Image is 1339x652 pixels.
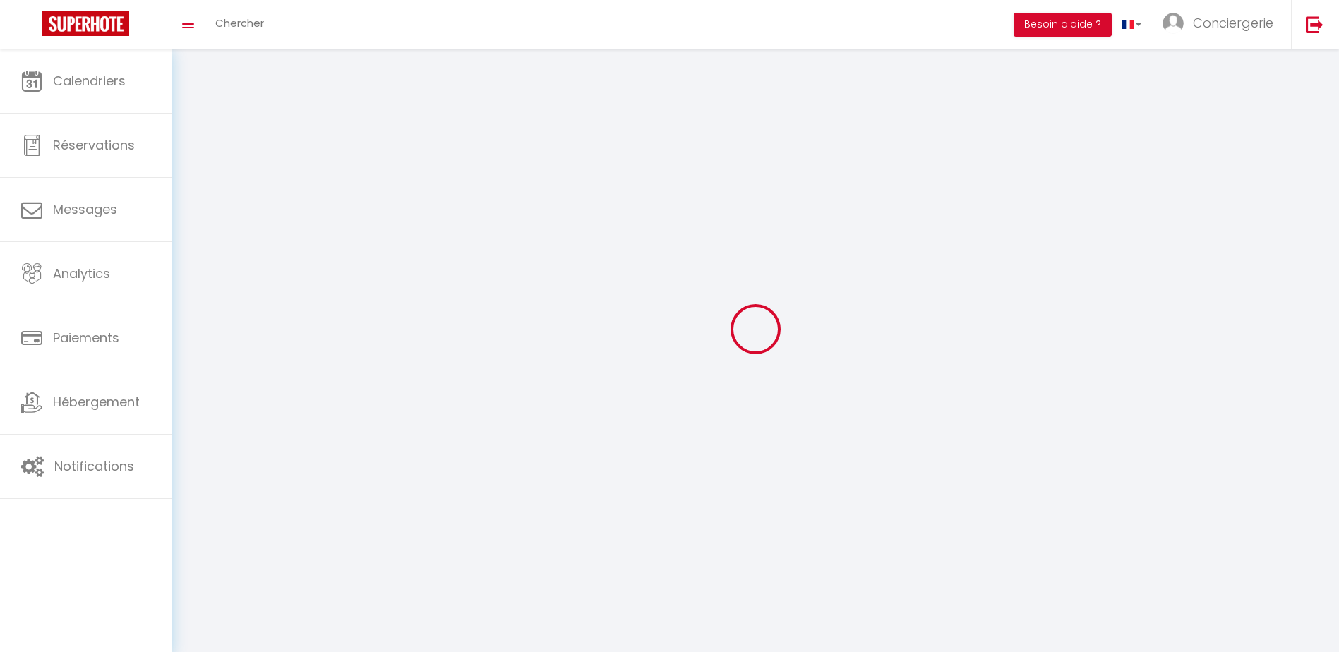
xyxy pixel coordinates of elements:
[11,6,54,48] button: Ouvrir le widget de chat LiveChat
[53,393,140,411] span: Hébergement
[1306,16,1323,33] img: logout
[53,200,117,218] span: Messages
[215,16,264,30] span: Chercher
[53,136,135,154] span: Réservations
[1163,13,1184,34] img: ...
[1014,13,1112,37] button: Besoin d'aide ?
[54,457,134,475] span: Notifications
[1193,14,1273,32] span: Conciergerie
[42,11,129,36] img: Super Booking
[1279,588,1328,641] iframe: Chat
[53,329,119,346] span: Paiements
[53,72,126,90] span: Calendriers
[53,265,110,282] span: Analytics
